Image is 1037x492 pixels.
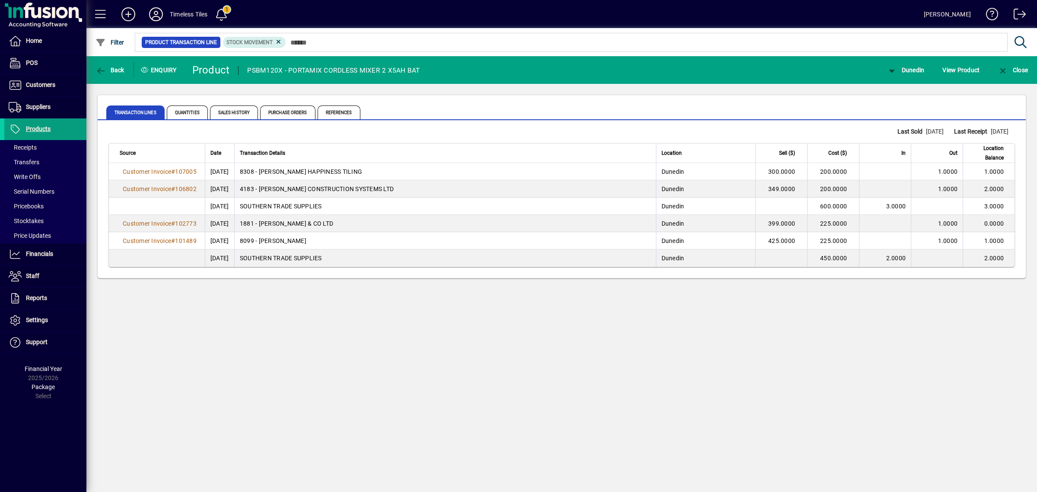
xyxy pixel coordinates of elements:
[886,255,906,262] span: 2.0000
[884,62,926,78] button: Dunedin
[26,59,38,66] span: POS
[998,67,1028,73] span: Close
[142,6,170,22] button: Profile
[26,316,48,323] span: Settings
[954,127,991,136] span: Last Receipt
[26,339,48,345] span: Support
[26,37,42,44] span: Home
[938,220,958,227] span: 1.0000
[171,185,175,192] span: #
[234,198,656,215] td: SOUTHERN TRADE SUPPLIES
[167,105,208,119] span: Quantities
[926,128,944,135] span: [DATE]
[223,37,286,48] mat-chip: Product Transaction Type: Stock movement
[175,237,197,244] span: 101489
[210,105,258,119] span: Sales History
[145,38,217,47] span: Product Transaction Line
[9,144,37,151] span: Receipts
[171,168,175,175] span: #
[662,237,684,244] span: Dunedin
[123,185,171,192] span: Customer Invoice
[120,184,200,194] a: Customer Invoice#106802
[226,39,273,45] span: Stock movement
[938,185,958,192] span: 1.0000
[205,249,234,267] td: [DATE]
[4,169,86,184] a: Write Offs
[4,155,86,169] a: Transfers
[807,180,859,198] td: 200.0000
[662,148,682,158] span: Location
[26,272,39,279] span: Staff
[95,39,124,46] span: Filter
[171,220,175,227] span: #
[120,219,200,228] a: Customer Invoice#102773
[963,232,1015,249] td: 1.0000
[234,163,656,180] td: 8308 - [PERSON_NAME] HAPPINESS TILING
[4,184,86,199] a: Serial Numbers
[4,243,86,265] a: Financials
[755,215,807,232] td: 399.0000
[4,332,86,353] a: Support
[9,188,54,195] span: Serial Numbers
[963,215,1015,232] td: 0.0000
[32,383,55,390] span: Package
[989,62,1037,78] app-page-header-button: Close enquiry
[120,236,200,246] a: Customer Invoice#101489
[26,125,51,132] span: Products
[662,148,750,158] div: Location
[93,35,127,50] button: Filter
[980,2,999,30] a: Knowledge Base
[9,217,44,224] span: Stocktakes
[192,63,230,77] div: Product
[897,127,926,136] span: Last Sold
[963,198,1015,215] td: 3.0000
[938,168,958,175] span: 1.0000
[205,180,234,198] td: [DATE]
[134,63,186,77] div: Enquiry
[4,310,86,331] a: Settings
[234,180,656,198] td: 4183 - [PERSON_NAME] CONSTRUCTION SYSTEMS LTD
[662,220,684,227] span: Dunedin
[171,237,175,244] span: #
[662,185,684,192] span: Dunedin
[807,249,859,267] td: 450.0000
[807,215,859,232] td: 225.0000
[828,148,847,158] span: Cost ($)
[123,168,171,175] span: Customer Invoice
[25,365,62,372] span: Financial Year
[662,168,684,175] span: Dunedin
[175,220,197,227] span: 102773
[9,173,41,180] span: Write Offs
[924,7,971,21] div: [PERSON_NAME]
[234,215,656,232] td: 1881 - [PERSON_NAME] & CO LTD
[963,249,1015,267] td: 2.0000
[4,199,86,214] a: Pricebooks
[807,198,859,215] td: 600.0000
[234,232,656,249] td: 8099 - [PERSON_NAME]
[210,148,221,158] span: Date
[887,67,924,73] span: Dunedin
[9,159,39,166] span: Transfers
[968,144,1004,163] span: Location Balance
[886,203,906,210] span: 3.0000
[1007,2,1026,30] a: Logout
[234,249,656,267] td: SOUTHERN TRADE SUPPLIES
[247,64,420,77] div: PSBM120X - PORTAMIX CORDLESS MIXER 2 X5AH BAT
[4,52,86,74] a: POS
[120,167,200,176] a: Customer Invoice#107005
[963,163,1015,180] td: 1.0000
[26,81,55,88] span: Customers
[86,62,134,78] app-page-header-button: Back
[761,148,803,158] div: Sell ($)
[120,148,136,158] span: Source
[260,105,315,119] span: Purchase Orders
[4,96,86,118] a: Suppliers
[4,74,86,96] a: Customers
[4,265,86,287] a: Staff
[115,6,142,22] button: Add
[779,148,795,158] span: Sell ($)
[106,105,165,119] span: Transaction Lines
[170,7,207,21] div: Timeless Tiles
[4,214,86,228] a: Stocktakes
[755,180,807,198] td: 349.0000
